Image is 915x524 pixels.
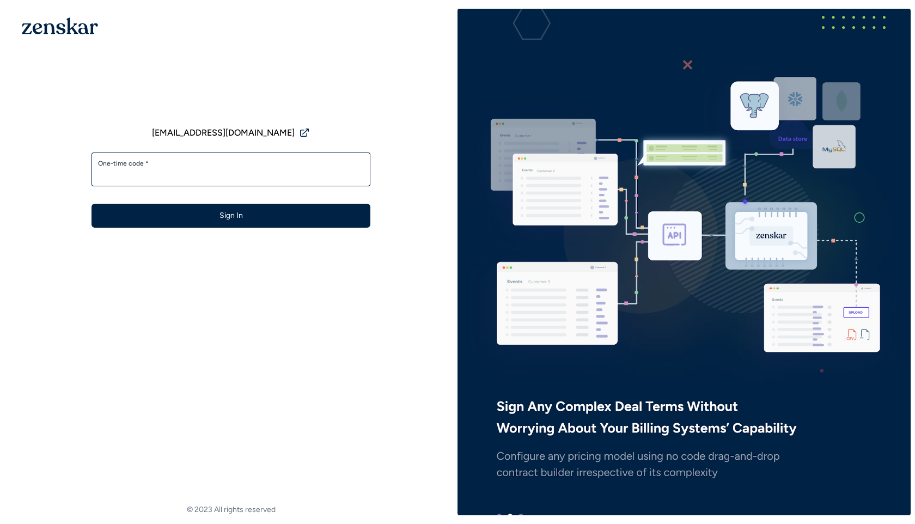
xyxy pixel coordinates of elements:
[4,504,457,515] footer: © 2023 All rights reserved
[91,204,370,228] button: Sign In
[152,126,295,139] span: [EMAIL_ADDRESS][DOMAIN_NAME]
[22,17,98,34] img: 1OGAJ2xQqyY4LXKgY66KYq0eOWRCkrZdAb3gUhuVAqdWPZE9SRJmCz+oDMSn4zDLXe31Ii730ItAGKgCKgCCgCikA4Av8PJUP...
[98,159,364,168] label: One-time code *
